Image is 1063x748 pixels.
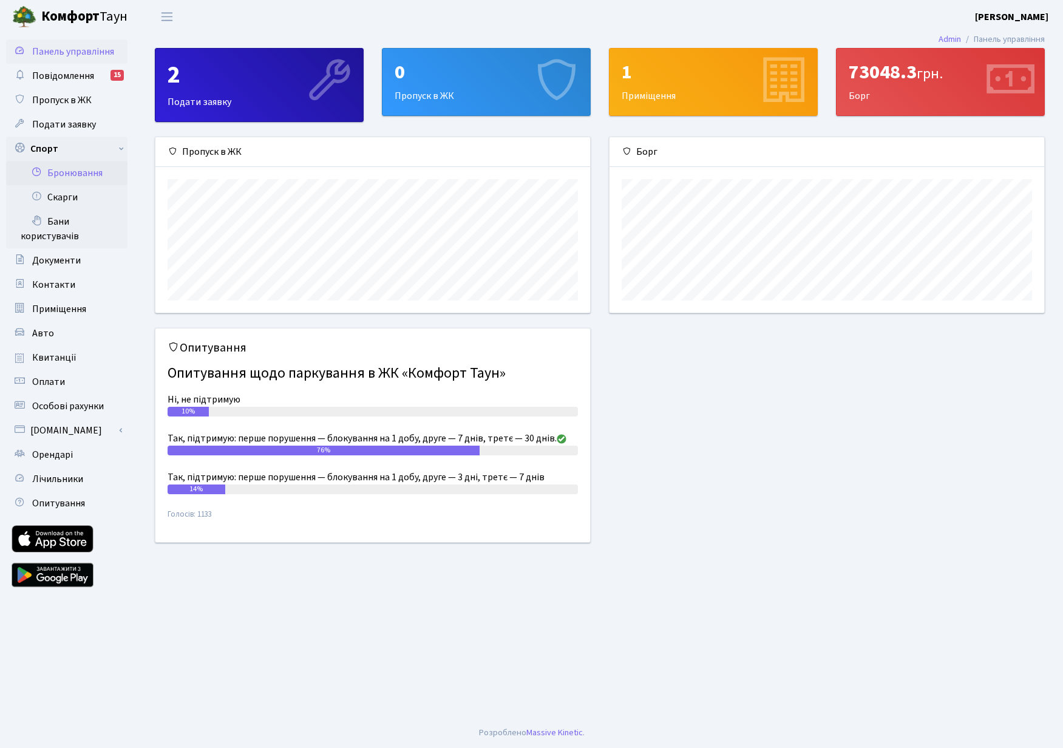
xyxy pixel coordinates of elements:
button: Переключити навігацію [152,7,182,27]
div: 0 [395,61,578,84]
div: Пропуск в ЖК [382,49,590,115]
span: Приміщення [32,302,86,316]
a: Панель управління [6,39,127,64]
li: Панель управління [961,33,1045,46]
span: Опитування [32,497,85,510]
span: Особові рахунки [32,399,104,413]
a: Оплати [6,370,127,394]
nav: breadcrumb [920,27,1063,52]
a: Бронювання [6,161,127,185]
h4: Опитування щодо паркування в ЖК «Комфорт Таун» [168,360,578,387]
span: Оплати [32,375,65,389]
div: Так, підтримую: перше порушення — блокування на 1 добу, друге — 7 днів, третє — 30 днів. [168,431,578,446]
div: Борг [837,49,1044,115]
a: Massive Kinetic [526,726,583,739]
div: 14% [168,484,225,494]
span: грн. [917,63,943,84]
a: 1Приміщення [609,48,818,116]
div: Ні, не підтримую [168,392,578,407]
span: Авто [32,327,54,340]
div: 10% [168,407,209,416]
a: Особові рахунки [6,394,127,418]
a: Квитанції [6,345,127,370]
a: Приміщення [6,297,127,321]
a: Пропуск в ЖК [6,88,127,112]
div: 76% [168,446,480,455]
div: Пропуск в ЖК [155,137,590,167]
a: Орендарі [6,443,127,467]
a: [PERSON_NAME] [975,10,1048,24]
div: Приміщення [610,49,817,115]
a: Авто [6,321,127,345]
b: Комфорт [41,7,100,26]
a: [DOMAIN_NAME] [6,418,127,443]
a: Бани користувачів [6,209,127,248]
img: logo.png [12,5,36,29]
span: Лічильники [32,472,83,486]
a: Admin [939,33,961,46]
span: Пропуск в ЖК [32,93,92,107]
a: Подати заявку [6,112,127,137]
a: Лічильники [6,467,127,491]
div: 1 [622,61,805,84]
div: Борг [610,137,1044,167]
div: 73048.3 [849,61,1032,84]
div: Так, підтримую: перше порушення — блокування на 1 добу, друге — 3 дні, третє — 7 днів [168,470,578,484]
div: Розроблено . [479,726,585,739]
small: Голосів: 1133 [168,509,578,530]
span: Подати заявку [32,118,96,131]
a: Опитування [6,491,127,515]
span: Квитанції [32,351,76,364]
span: Таун [41,7,127,27]
a: Документи [6,248,127,273]
span: Панель управління [32,45,114,58]
span: Документи [32,254,81,267]
a: Скарги [6,185,127,209]
span: Орендарі [32,448,73,461]
a: Спорт [6,137,127,161]
a: 0Пропуск в ЖК [382,48,591,116]
div: 15 [110,70,124,81]
span: Повідомлення [32,69,94,83]
a: Контакти [6,273,127,297]
h5: Опитування [168,341,578,355]
span: Контакти [32,278,75,291]
a: 2Подати заявку [155,48,364,122]
div: Подати заявку [155,49,363,121]
div: 2 [168,61,351,90]
a: Повідомлення15 [6,64,127,88]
